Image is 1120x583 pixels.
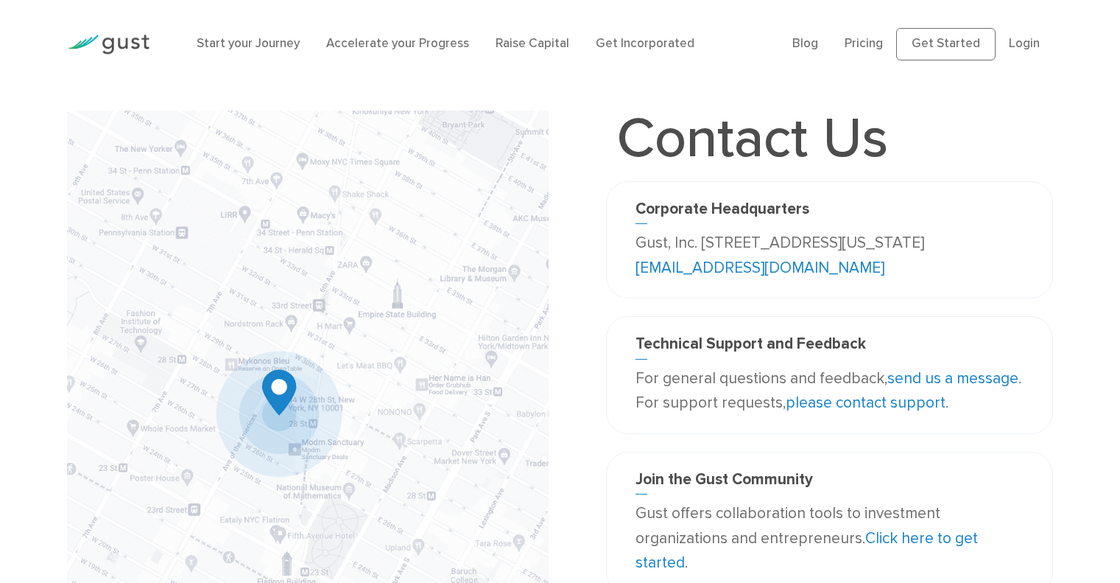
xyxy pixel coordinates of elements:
a: Get Started [896,28,996,60]
h1: Contact Us [606,111,899,167]
a: Accelerate your Progress [326,36,469,51]
a: send us a message [887,369,1018,388]
a: Get Incorporated [596,36,694,51]
img: Gust Logo [67,35,149,55]
h3: Technical Support and Feedback [635,335,1023,359]
a: Start your Journey [197,36,300,51]
a: Blog [792,36,818,51]
p: Gust, Inc. [STREET_ADDRESS][US_STATE] [635,231,1023,280]
a: Login [1009,36,1040,51]
p: For general questions and feedback, . For support requests, . [635,366,1023,416]
h3: Corporate Headquarters [635,200,1023,224]
p: Gust offers collaboration tools to investment organizations and entrepreneurs. . [635,501,1023,576]
a: Raise Capital [496,36,569,51]
a: [EMAIL_ADDRESS][DOMAIN_NAME] [635,259,884,277]
h3: Join the Gust Community [635,470,1023,495]
a: please contact support [786,394,945,412]
a: Pricing [845,36,883,51]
